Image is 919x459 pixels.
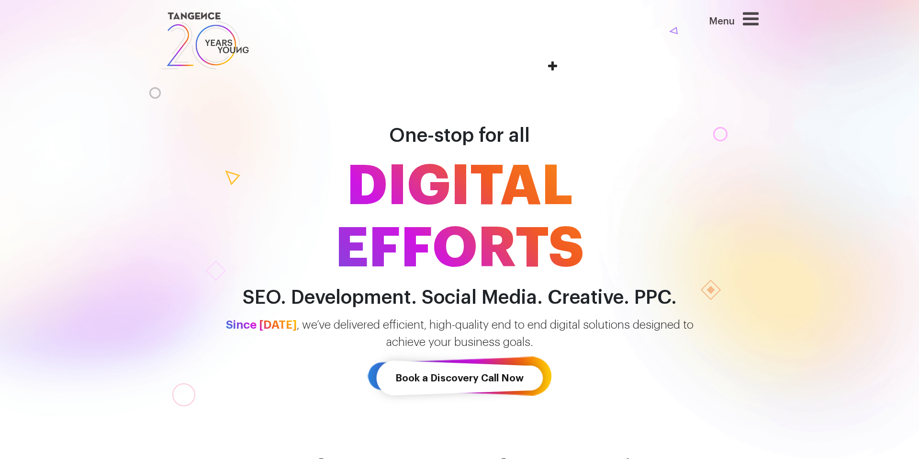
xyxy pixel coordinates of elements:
span: Since [DATE] [226,319,297,331]
p: , we’ve delivered efficient, high-quality end to end digital solutions designed to achieve your b... [187,316,732,351]
span: DIGITAL EFFORTS [187,155,732,280]
a: Book a Discovery Call Now [368,351,551,406]
h2: SEO. Development. Social Media. Creative. PPC. [187,287,732,309]
span: One-stop for all [389,126,530,145]
img: logo SVG [160,10,250,72]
